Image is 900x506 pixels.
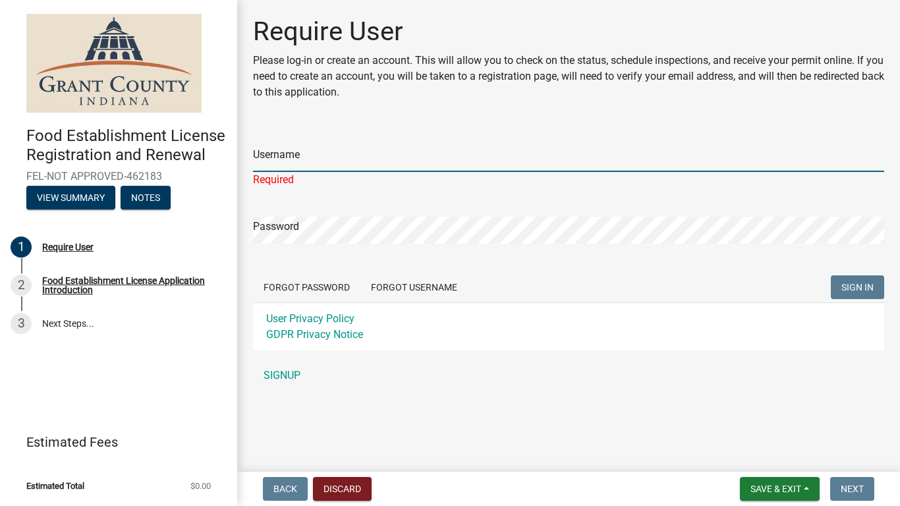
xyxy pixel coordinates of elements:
[26,170,211,183] span: FEL-NOT APPROVED-462183
[253,16,884,47] h1: Require User
[360,275,468,299] button: Forgot Username
[42,242,94,252] div: Require User
[11,313,32,334] div: 3
[190,482,211,490] span: $0.00
[841,484,864,494] span: Next
[841,282,874,293] span: SIGN IN
[313,477,372,501] button: Discard
[253,53,884,100] p: Please log-in or create an account. This will allow you to check on the status, schedule inspecti...
[26,14,202,113] img: Grant County, Indiana
[740,477,820,501] button: Save & Exit
[26,482,84,490] span: Estimated Total
[26,126,227,165] h4: Food Establishment License Registration and Renewal
[831,275,884,299] button: SIGN IN
[266,312,354,325] a: User Privacy Policy
[121,186,171,210] button: Notes
[11,237,32,258] div: 1
[26,186,115,210] button: View Summary
[11,275,32,296] div: 2
[26,193,115,204] wm-modal-confirm: Summary
[253,362,884,389] a: SIGNUP
[253,275,360,299] button: Forgot Password
[121,193,171,204] wm-modal-confirm: Notes
[42,276,216,295] div: Food Establishment License Application Introduction
[830,477,874,501] button: Next
[266,328,363,341] a: GDPR Privacy Notice
[253,172,884,188] div: Required
[11,429,216,455] a: Estimated Fees
[273,484,297,494] span: Back
[750,484,801,494] span: Save & Exit
[263,477,308,501] button: Back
